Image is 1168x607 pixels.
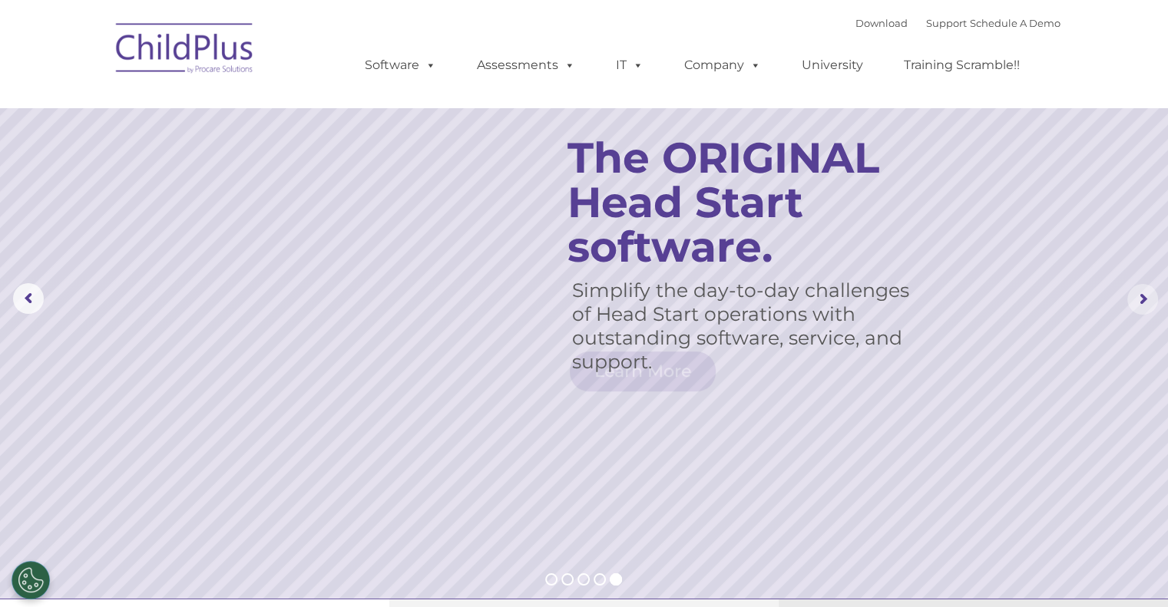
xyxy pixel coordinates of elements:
[926,17,967,29] a: Support
[572,279,914,374] rs-layer: Simplify the day-to-day challenges of Head Start operations with outstanding software, service, a...
[888,50,1035,81] a: Training Scramble!!
[855,17,1060,29] font: |
[601,50,659,81] a: IT
[213,164,279,176] span: Phone number
[570,351,716,391] a: Learn More
[462,50,591,81] a: Assessments
[669,50,776,81] a: Company
[786,50,878,81] a: University
[855,17,908,29] a: Download
[12,561,50,599] button: Cookies Settings
[970,17,1060,29] a: Schedule A Demo
[108,12,262,89] img: ChildPlus by Procare Solutions
[349,50,452,81] a: Software
[213,101,260,113] span: Last name
[567,136,932,269] rs-layer: The ORIGINAL Head Start software.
